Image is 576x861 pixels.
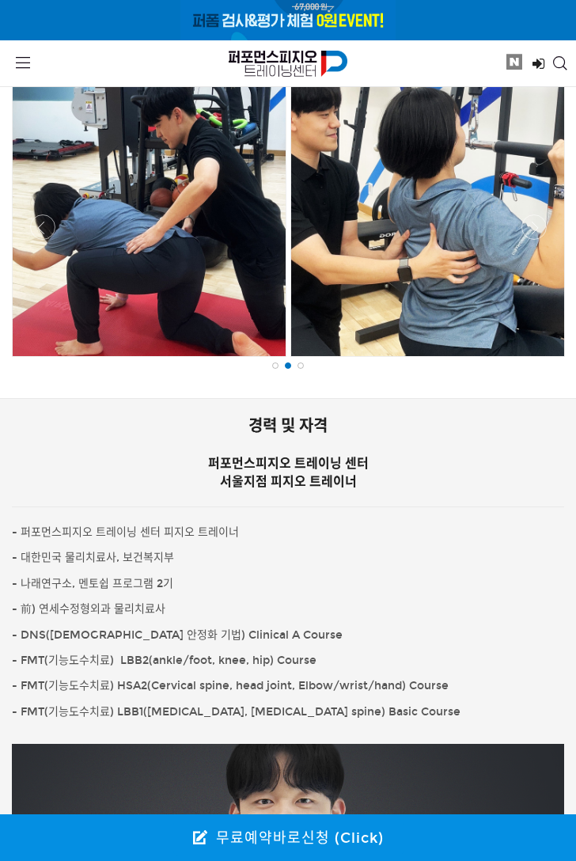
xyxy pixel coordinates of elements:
span: - FMT(기능도수치료) LBB1([MEDICAL_DATA], [MEDICAL_DATA] spine) Basic Course [12,705,460,719]
strong: 퍼포먼스피지오 트레이닝 센터 [208,456,369,471]
span: - 대한민국 물리치료사, 보건복지부 [12,551,174,564]
span: - DNS([DEMOGRAPHIC_DATA] 안정화 기법) Clinical A Course [12,628,343,642]
span: 경력 및 자격 [248,416,328,435]
span: - 나래연구소, 멘토쉽 프로그램 2기 [12,577,173,590]
span: - 前) 연세수정형외과 물리치료사 [12,602,165,616]
strong: 서울지점 피지오 트레이너 [220,474,357,489]
span: - 퍼포먼스피지오 트레이닝 센터 피지오 트레이너 [12,525,239,539]
span: - FMT(기능도수치료) LBB2(ankle/foot, knee, hip) Course [12,654,316,667]
span: - FMT(기능도수치료) HSA2(Cervical spine, head joint, Elbow/wrist/hand) Course [12,679,449,692]
a: 무료예약바로신청 (Click) [173,821,404,855]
